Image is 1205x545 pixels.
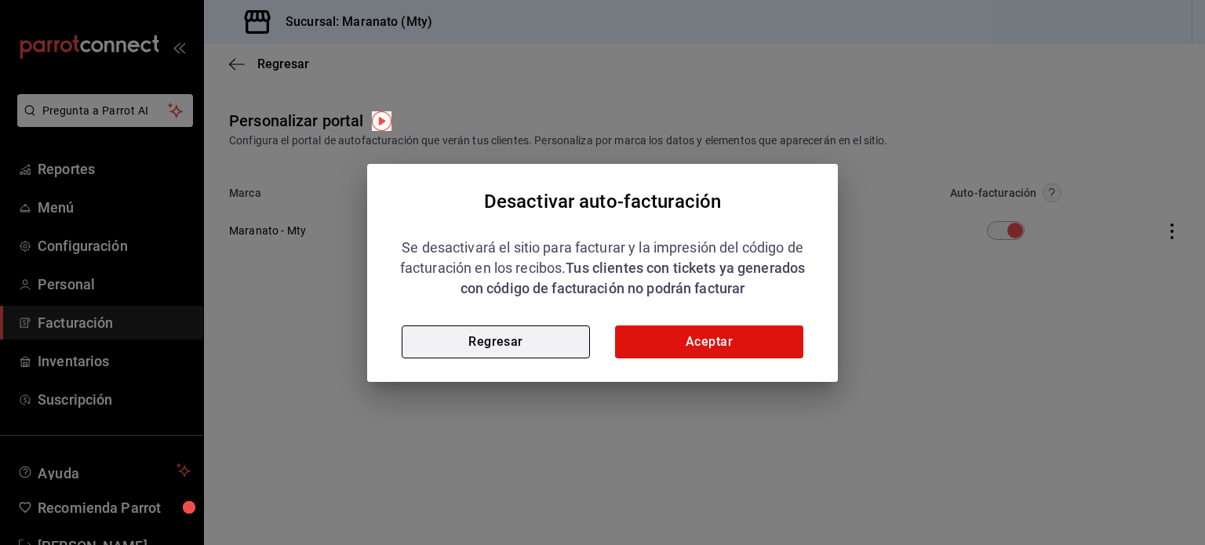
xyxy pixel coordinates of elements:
[372,111,391,131] img: Tooltip marker
[391,187,814,216] h6: Desactivar auto-facturación
[391,238,814,311] p: Se desactivará el sitio para facturar y la impresión del código de facturación en los recibos.
[461,260,806,296] span: Tus clientes con tickets ya generados con código de facturación no podrán facturar
[402,325,590,358] button: Regresar
[615,325,803,358] button: Aceptar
